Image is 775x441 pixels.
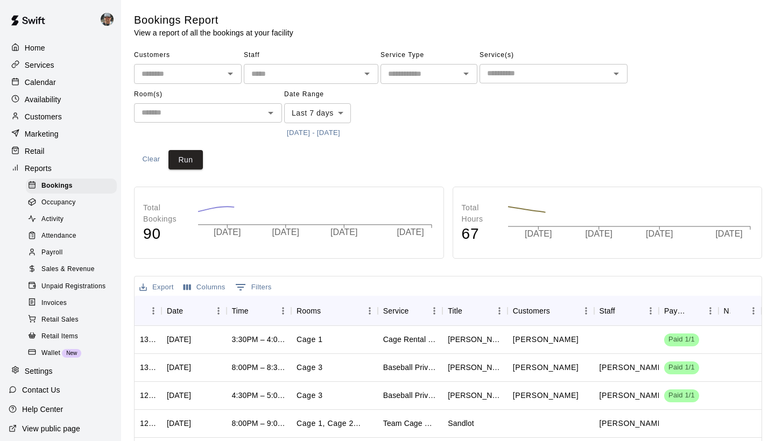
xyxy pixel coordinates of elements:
button: Menu [362,303,378,319]
a: Retail Sales [26,311,121,328]
div: Customers [513,296,550,326]
span: Retail Sales [41,315,79,325]
tspan: [DATE] [330,227,357,237]
div: Sandlot [448,418,474,429]
p: Ramsey Arthachinda [513,390,579,401]
button: Open [263,105,278,120]
p: Contact Us [22,385,60,395]
p: Help Center [22,404,63,415]
div: Title [442,296,508,326]
div: Last 7 days [284,103,351,123]
div: Service [378,296,443,326]
p: Cage 3 [297,390,323,401]
span: Unpaid Registrations [41,281,105,292]
span: Bookings [41,181,73,191]
p: Settings [25,366,53,376]
div: Connor Brock [448,334,502,345]
p: Customers [25,111,62,122]
p: Connor Brock [513,334,579,345]
span: New [62,350,81,356]
a: Availability [9,91,112,108]
a: Sales & Revenue [26,261,121,278]
a: Payroll [26,245,121,261]
p: Calendar [25,77,56,88]
div: Service [383,296,409,326]
div: Time [227,296,292,326]
div: Joseph C Hicks [448,362,502,373]
div: Wed, Aug 13, 2025 [167,390,191,401]
button: Sort [249,303,264,318]
div: Ramsey Arthachinda [448,390,502,401]
div: Team Cage Rental - Peak [383,418,438,429]
div: Notes [718,296,762,326]
div: Wed, Aug 13, 2025 [167,362,191,373]
span: Retail Items [41,331,78,342]
button: Sort [183,303,198,318]
button: Menu [702,303,718,319]
p: Services [25,60,54,70]
span: Date Range [284,86,378,103]
tspan: [DATE] [585,229,612,238]
span: Attendance [41,231,76,241]
button: Menu [426,303,442,319]
div: Baseball Private Pitching Lesson - 30 minutes [383,362,438,373]
p: Adam Broyles [600,418,665,429]
span: Paid 1/1 [664,335,699,345]
a: Services [9,57,112,73]
p: Total Hours [462,202,497,225]
div: Baseball Private Pitching Lesson - 30 minutes [383,390,438,401]
p: Dave Osteen [600,362,665,373]
button: Sort [140,303,155,318]
span: Occupancy [41,197,76,208]
div: Attendance [26,229,117,244]
div: Sales & Revenue [26,262,117,277]
p: Cage 1 [297,334,323,345]
div: Date [161,296,227,326]
a: WalletNew [26,345,121,361]
div: Thu, Aug 14, 2025 [167,418,191,429]
button: Show filters [232,279,274,296]
div: Occupancy [26,195,117,210]
div: Marketing [9,126,112,142]
button: Select columns [181,279,228,296]
div: 8:00PM – 8:30PM [232,362,286,373]
div: 1304599 [140,334,156,345]
img: Adam Broyles [101,13,114,26]
span: Activity [41,214,64,225]
button: Open [223,66,238,81]
p: Home [25,42,45,53]
button: Menu [210,303,227,319]
p: View a report of all the bookings at your facility [134,27,293,38]
a: Unpaid Registrations [26,278,121,295]
a: Retail [9,143,112,159]
div: 3:30PM – 4:00PM [232,334,286,345]
div: Title [448,296,462,326]
p: Availability [25,94,61,105]
div: 4:30PM – 5:00PM [232,390,286,401]
a: Home [9,40,112,56]
button: Sort [462,303,477,318]
a: Bookings [26,177,121,194]
a: Retail Items [26,328,121,345]
span: Wallet [41,348,60,359]
span: Paid 1/1 [664,390,699,401]
h4: 90 [143,225,187,244]
a: Settings [9,363,112,379]
a: Reports [9,160,112,176]
div: 1286428 [140,418,156,429]
span: Paid 1/1 [664,362,699,373]
p: View public page [22,423,80,434]
button: Menu [275,303,291,319]
div: Calendar [9,74,112,90]
button: Sort [615,303,630,318]
button: Sort [409,303,424,318]
span: Staff [244,47,378,64]
button: Menu [643,303,659,319]
p: Joseph C Hicks [513,362,579,373]
div: 1298331 [140,390,156,401]
div: 8:00PM – 9:00PM [232,418,286,429]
